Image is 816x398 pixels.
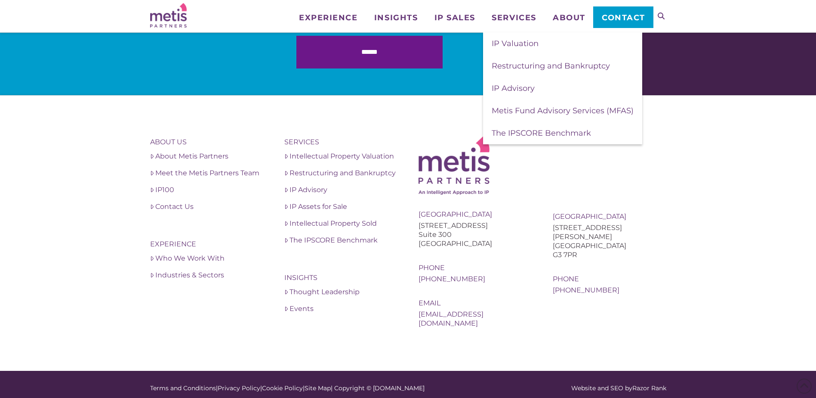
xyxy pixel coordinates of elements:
[284,218,398,229] a: Intellectual Property Sold
[553,250,666,259] div: G3 7PR
[374,14,418,22] span: Insights
[284,202,398,212] a: IP Assets for Sale
[434,14,475,22] span: IP Sales
[150,151,264,162] a: About Metis Partners
[299,14,357,22] span: Experience
[492,128,591,138] span: The IPSCORE Benchmark
[284,168,398,178] a: Restructuring and Bankruptcy
[150,384,563,393] div: | | | | Copyright © [DOMAIN_NAME]
[284,151,398,162] a: Intellectual Property Valuation
[419,239,532,248] div: [GEOGRAPHIC_DATA]
[419,221,532,230] div: [STREET_ADDRESS]
[284,137,398,148] h4: Services
[632,384,666,392] a: Razor Rank
[284,185,398,195] a: IP Advisory
[553,286,619,294] a: [PHONE_NUMBER]
[150,253,264,264] a: Who We Work With
[419,298,532,308] div: Email
[150,35,281,69] iframe: reCAPTCHA
[218,384,260,392] a: Privacy Policy
[150,270,264,280] a: Industries & Sectors
[483,77,642,99] a: IP Advisory
[150,239,264,250] h4: Experience
[419,210,532,219] div: [GEOGRAPHIC_DATA]
[602,14,645,22] span: Contact
[150,168,264,178] a: Meet the Metis Partners Team
[150,137,264,148] h4: About Us
[262,384,303,392] a: Cookie Policy
[150,3,187,28] img: Metis Partners
[492,61,610,71] span: Restructuring and Bankruptcy
[419,263,532,272] div: Phone
[305,384,331,392] a: Site Map
[593,6,653,28] a: Contact
[483,55,642,77] a: Restructuring and Bankruptcy
[797,379,812,394] span: Back to Top
[483,32,642,55] a: IP Valuation
[553,274,666,283] div: Phone
[553,241,666,250] div: [GEOGRAPHIC_DATA]
[150,384,216,392] a: Terms and Conditions
[553,223,666,241] div: [STREET_ADDRESS][PERSON_NAME]
[150,202,264,212] a: Contact Us
[419,275,485,283] a: [PHONE_NUMBER]
[284,287,398,297] a: Thought Leadership
[492,106,634,115] span: Metis Fund Advisory Services (MFAS)
[419,137,490,195] img: Metis Logo
[284,304,398,314] a: Events
[284,272,398,283] h4: Insights
[563,384,666,393] div: Website and SEO by
[419,310,483,327] a: [EMAIL_ADDRESS][DOMAIN_NAME]
[492,39,539,48] span: IP Valuation
[284,235,398,246] a: The IPSCORE Benchmark
[553,212,666,221] div: [GEOGRAPHIC_DATA]
[419,230,532,239] div: Suite 300
[150,185,264,195] a: IP100
[483,99,642,122] a: Metis Fund Advisory Services (MFAS)
[492,84,535,93] span: IP Advisory
[553,14,585,22] span: About
[492,14,536,22] span: Services
[483,122,642,144] a: The IPSCORE Benchmark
